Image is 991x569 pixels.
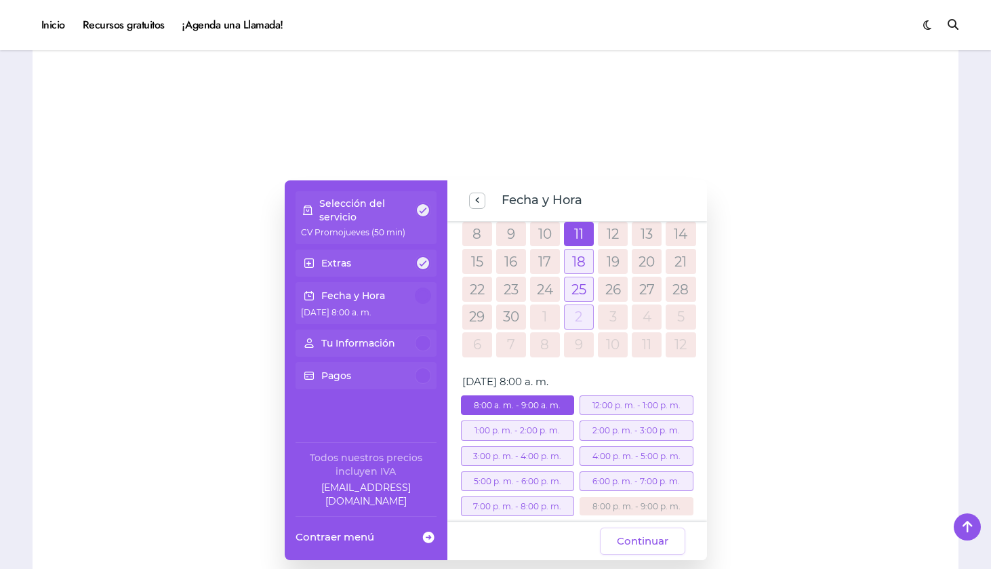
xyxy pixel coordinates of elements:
td: 6 de octubre de 2025 [458,330,492,357]
a: 12 de septiembre de 2025 [607,227,619,241]
div: 6:00 p. m. - 7:00 p. m. [580,471,693,491]
td: 24 de septiembre de 2025 [526,274,560,302]
div: 3:00 p. m. - 4:00 p. m. [461,446,575,466]
p: Selección del servicio [319,197,416,224]
p: Fecha y Hora [321,289,385,302]
td: 9 de octubre de 2025 [560,330,594,357]
div: 1:00 p. m. - 2:00 p. m. [461,420,575,440]
div: 7:00 p. m. - 8:00 p. m. [461,496,575,516]
td: 7 de octubre de 2025 [492,330,526,357]
span: [DATE] 8:00 a. m. [301,307,371,317]
span: Continuar [617,533,668,549]
p: Pagos [321,369,351,382]
td: 20 de septiembre de 2025 [628,246,662,274]
td: 27 de septiembre de 2025 [628,274,662,302]
a: 8 de octubre de 2025 [540,338,549,351]
td: 10 de septiembre de 2025 [526,219,560,247]
a: 16 de septiembre de 2025 [504,255,517,269]
a: 26 de septiembre de 2025 [605,283,621,296]
td: 5 de octubre de 2025 [662,302,695,330]
a: 9 de octubre de 2025 [575,338,583,351]
td: 9 de septiembre de 2025 [492,219,526,247]
span: CV Promojueves (50 min) [301,227,405,237]
td: 8 de octubre de 2025 [526,330,560,357]
a: 11 de octubre de 2025 [642,338,651,351]
a: 22 de septiembre de 2025 [470,283,485,296]
button: Continuar [600,528,685,555]
td: 12 de octubre de 2025 [662,330,695,357]
a: 8 de septiembre de 2025 [472,227,481,241]
div: Todos nuestros precios incluyen IVA [296,451,437,478]
a: 5 de octubre de 2025 [677,310,685,323]
td: 29 de septiembre de 2025 [458,302,492,330]
td: 23 de septiembre de 2025 [492,274,526,302]
div: 2:00 p. m. - 3:00 p. m. [580,420,693,440]
td: 28 de septiembre de 2025 [662,274,695,302]
a: 24 de septiembre de 2025 [537,283,553,296]
a: Company email: ayuda@elhadadelasvacantes.com [296,481,437,508]
a: 28 de septiembre de 2025 [672,283,689,296]
td: 4 de octubre de 2025 [628,302,662,330]
td: 11 de octubre de 2025 [628,330,662,357]
a: 7 de octubre de 2025 [507,338,515,351]
p: Extras [321,256,351,270]
div: 4:00 p. m. - 5:00 p. m. [580,446,693,466]
td: 1 de octubre de 2025 [526,302,560,330]
td: 15 de septiembre de 2025 [458,246,492,274]
a: Recursos gratuitos [74,7,174,43]
td: 12 de septiembre de 2025 [594,219,628,247]
td: 17 de septiembre de 2025 [526,246,560,274]
td: 22 de septiembre de 2025 [458,274,492,302]
p: Tu Información [321,336,395,350]
a: 23 de septiembre de 2025 [504,283,519,296]
a: 14 de septiembre de 2025 [674,227,687,241]
span: Contraer menú [296,530,374,544]
td: 3 de octubre de 2025 [594,302,628,330]
td: 8 de septiembre de 2025 [458,219,492,247]
a: 9 de septiembre de 2025 [507,227,515,241]
a: 17 de septiembre de 2025 [538,255,551,269]
a: Inicio [33,7,74,43]
a: 30 de septiembre de 2025 [503,310,519,323]
td: 10 de octubre de 2025 [594,330,628,357]
td: 18 de septiembre de 2025 [560,246,594,274]
a: 12 de octubre de 2025 [674,338,687,351]
a: 15 de septiembre de 2025 [471,255,483,269]
div: 8:00 p. m. - 9:00 p. m. [580,497,693,515]
a: 10 de octubre de 2025 [606,338,620,351]
a: 10 de septiembre de 2025 [538,227,552,241]
div: [DATE] 8:00 a. m. [458,374,696,390]
a: 27 de septiembre de 2025 [639,283,655,296]
span: Fecha y Hora [502,191,582,210]
td: 16 de septiembre de 2025 [492,246,526,274]
div: 8:00 a. m. - 9:00 a. m. [461,395,575,415]
a: 29 de septiembre de 2025 [469,310,485,323]
a: 6 de octubre de 2025 [473,338,481,351]
td: 14 de septiembre de 2025 [662,219,695,247]
div: 12:00 p. m. - 1:00 p. m. [580,395,693,415]
a: 21 de septiembre de 2025 [674,255,687,269]
a: 3 de octubre de 2025 [609,310,617,323]
td: 21 de septiembre de 2025 [662,246,695,274]
div: 5:00 p. m. - 6:00 p. m. [461,471,575,491]
td: 26 de septiembre de 2025 [594,274,628,302]
td: 30 de septiembre de 2025 [492,302,526,330]
td: 19 de septiembre de 2025 [594,246,628,274]
td: 2 de octubre de 2025 [560,302,594,330]
button: previous step [469,193,485,209]
a: 20 de septiembre de 2025 [639,255,655,269]
a: 1 de octubre de 2025 [542,310,547,323]
a: 13 de septiembre de 2025 [641,227,653,241]
a: 4 de octubre de 2025 [643,310,651,323]
td: 11 de septiembre de 2025 [560,219,594,247]
td: 13 de septiembre de 2025 [628,219,662,247]
a: 19 de septiembre de 2025 [607,255,620,269]
td: 25 de septiembre de 2025 [560,274,594,302]
a: ¡Agenda una Llamada! [174,7,292,43]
